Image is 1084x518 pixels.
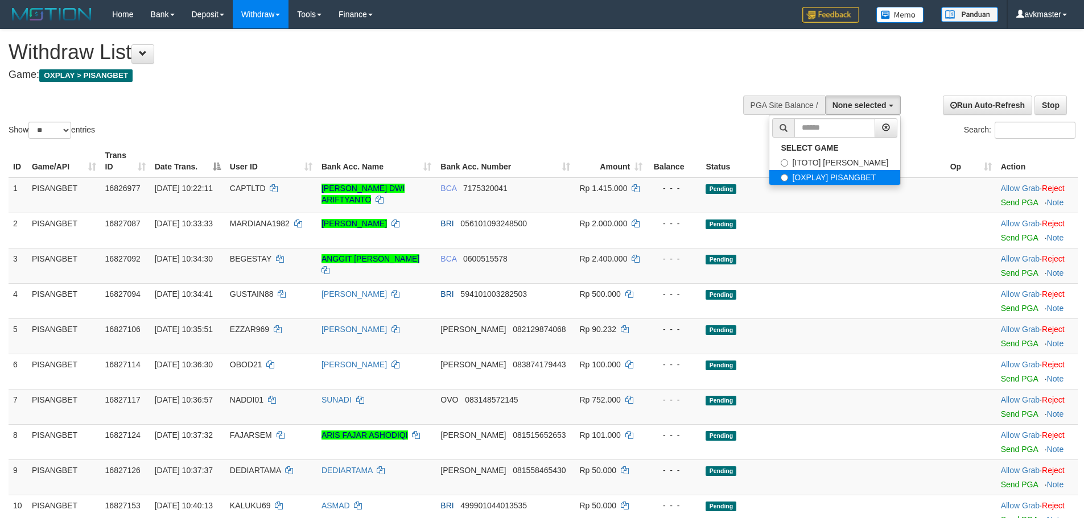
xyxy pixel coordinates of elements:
span: Rp 50.000 [579,466,616,475]
span: OBOD21 [230,360,262,369]
span: Copy 082129874068 to clipboard [513,325,566,334]
span: Rp 50.000 [579,501,616,510]
a: Allow Grab [1001,360,1040,369]
a: [PERSON_NAME] [322,325,387,334]
a: Send PGA [1001,304,1038,313]
a: Send PGA [1001,198,1038,207]
h1: Withdraw List [9,41,711,64]
td: PISANGBET [27,354,101,389]
span: Copy 594101003282503 to clipboard [460,289,527,299]
span: · [1001,325,1042,334]
span: EZZAR969 [230,325,269,334]
a: DEDIARTAMA [322,466,373,475]
td: 7 [9,389,27,424]
td: 3 [9,248,27,283]
span: [DATE] 10:37:32 [155,430,213,440]
td: · [996,389,1078,424]
a: Reject [1042,360,1065,369]
span: Copy 081558465430 to clipboard [513,466,566,475]
th: ID [9,145,27,177]
td: 8 [9,424,27,459]
td: · [996,213,1078,248]
td: 9 [9,459,27,495]
div: - - - [652,394,696,405]
a: Reject [1042,430,1065,440]
a: Send PGA [1001,233,1038,242]
span: Rp 500.000 [579,289,620,299]
a: Reject [1042,289,1065,299]
a: ASMAD [322,501,350,510]
span: Rp 100.000 [579,360,620,369]
span: GUSTAIN88 [230,289,274,299]
span: None selected [832,101,887,110]
span: Pending [706,431,736,441]
input: Search: [995,122,1075,139]
td: 6 [9,354,27,389]
div: - - - [652,429,696,441]
a: Note [1047,268,1064,277]
span: · [1001,430,1042,440]
div: - - - [652,465,696,476]
th: Trans ID: activate to sort column ascending [101,145,150,177]
td: · [996,318,1078,354]
span: Pending [706,396,736,405]
select: Showentries [28,122,71,139]
th: Bank Acc. Name: activate to sort column ascending [317,145,436,177]
a: Note [1047,374,1064,383]
th: Action [996,145,1078,177]
div: - - - [652,253,696,264]
span: [DATE] 10:34:30 [155,254,213,263]
span: Copy 083874179443 to clipboard [513,360,566,369]
td: PISANGBET [27,459,101,495]
span: BRI [440,219,454,228]
th: Balance [647,145,701,177]
a: Send PGA [1001,339,1038,348]
a: Reject [1042,466,1065,475]
a: Reject [1042,184,1065,193]
span: Copy 499901044013535 to clipboard [460,501,527,510]
a: Note [1047,445,1064,454]
td: PISANGBET [27,177,101,213]
th: Amount: activate to sort column ascending [575,145,647,177]
a: Send PGA [1001,480,1038,489]
div: - - - [652,359,696,370]
a: Allow Grab [1001,395,1040,404]
span: Pending [706,255,736,264]
div: PGA Site Balance / [743,96,825,115]
td: · [996,177,1078,213]
td: PISANGBET [27,213,101,248]
a: Allow Grab [1001,466,1040,475]
label: [OXPLAY] PISANGBET [769,170,900,185]
span: BRI [440,289,454,299]
a: Send PGA [1001,445,1038,454]
span: 16827092 [105,254,141,263]
a: SUNADI [322,395,352,404]
b: SELECT GAME [781,143,838,152]
a: Allow Grab [1001,430,1040,440]
span: · [1001,501,1042,510]
span: · [1001,254,1042,263]
span: NADDI01 [230,395,263,404]
span: CAPTLTD [230,184,266,193]
a: ANGGIT [PERSON_NAME] [322,254,419,263]
th: Game/API: activate to sort column ascending [27,145,101,177]
span: BCA [440,254,456,263]
th: Date Trans.: activate to sort column descending [150,145,225,177]
span: Rp 90.232 [579,325,616,334]
div: - - - [652,218,696,229]
td: PISANGBET [27,318,101,354]
span: Rp 752.000 [579,395,620,404]
input: [ITOTO] [PERSON_NAME] [781,159,788,167]
span: [PERSON_NAME] [440,430,506,440]
span: · [1001,184,1042,193]
td: 5 [9,318,27,354]
td: · [996,354,1078,389]
span: [PERSON_NAME] [440,360,506,369]
a: ARIS FAJAR ASHODIQI [322,430,408,440]
img: MOTION_logo.png [9,6,95,23]
span: Copy 0600515578 to clipboard [463,254,508,263]
span: Pending [706,360,736,370]
span: Rp 2.400.000 [579,254,627,263]
td: 4 [9,283,27,318]
a: Allow Grab [1001,289,1040,299]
